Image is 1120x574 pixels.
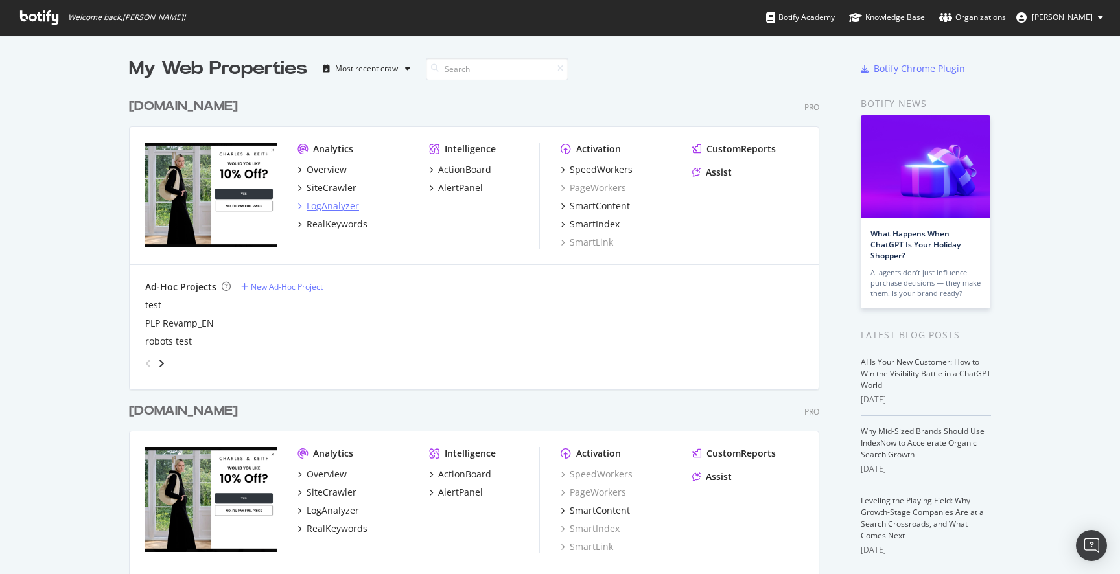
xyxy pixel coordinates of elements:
a: SmartContent [561,504,630,517]
div: Botify Chrome Plugin [874,62,965,75]
div: Assist [706,166,732,179]
div: Open Intercom Messenger [1076,530,1107,561]
div: [DATE] [861,394,991,406]
button: [PERSON_NAME] [1006,7,1114,28]
img: What Happens When ChatGPT Is Your Holiday Shopper? [861,115,990,218]
div: Overview [307,468,347,481]
div: Overview [307,163,347,176]
a: [DOMAIN_NAME] [129,97,243,116]
div: Activation [576,447,621,460]
input: Search [426,58,568,80]
div: Organizations [939,11,1006,24]
div: Botify Academy [766,11,835,24]
a: SpeedWorkers [561,163,633,176]
div: Botify news [861,97,991,111]
div: AlertPanel [438,181,483,194]
a: SmartIndex [561,218,620,231]
div: CustomReports [706,447,776,460]
a: SpeedWorkers [561,468,633,481]
div: Latest Blog Posts [861,328,991,342]
div: Pro [804,102,819,113]
div: Analytics [313,143,353,155]
div: [DATE] [861,463,991,475]
div: My Web Properties [129,56,307,82]
div: Activation [576,143,621,155]
a: ActionBoard [429,468,491,481]
a: ActionBoard [429,163,491,176]
div: Intelligence [445,447,496,460]
a: PageWorkers [561,181,626,194]
a: What Happens When ChatGPT Is Your Holiday Shopper? [870,228,961,261]
div: RealKeywords [307,218,367,231]
div: SiteCrawler [307,486,356,499]
div: SmartContent [570,200,630,212]
a: PLP Revamp_EN [145,317,214,330]
img: charleskeith.co.uk [145,447,277,552]
a: [DOMAIN_NAME] [129,402,243,420]
div: Analytics [313,447,353,460]
a: SiteCrawler [297,486,356,499]
div: Intelligence [445,143,496,155]
a: CustomReports [692,447,776,460]
div: SpeedWorkers [570,163,633,176]
a: robots test [145,335,192,348]
div: RealKeywords [307,522,367,535]
a: LogAnalyzer [297,504,359,517]
div: Most recent crawl [335,65,400,73]
a: AI Is Your New Customer: How to Win the Visibility Battle in a ChatGPT World [861,356,991,391]
div: ActionBoard [438,163,491,176]
div: Pro [804,406,819,417]
div: LogAnalyzer [307,504,359,517]
a: Assist [692,166,732,179]
a: CustomReports [692,143,776,155]
div: Knowledge Base [849,11,925,24]
a: AlertPanel [429,181,483,194]
span: Chris Pitcher [1032,12,1093,23]
div: angle-left [140,353,157,374]
a: RealKeywords [297,218,367,231]
div: LogAnalyzer [307,200,359,212]
a: Botify Chrome Plugin [861,62,965,75]
a: PageWorkers [561,486,626,499]
div: Ad-Hoc Projects [145,281,216,293]
button: Most recent crawl [318,58,415,79]
a: SmartLink [561,540,613,553]
div: New Ad-Hoc Project [251,281,323,292]
div: Assist [706,470,732,483]
a: Why Mid-Sized Brands Should Use IndexNow to Accelerate Organic Search Growth [861,426,985,460]
a: New Ad-Hoc Project [241,281,323,292]
div: angle-right [157,357,166,370]
a: AlertPanel [429,486,483,499]
div: [DATE] [861,544,991,556]
img: www.charleskeith.com [145,143,277,247]
a: RealKeywords [297,522,367,535]
div: SmartIndex [570,218,620,231]
a: SmartLink [561,236,613,249]
a: test [145,299,161,312]
a: Overview [297,468,347,481]
span: Welcome back, [PERSON_NAME] ! [68,12,185,23]
a: Overview [297,163,347,176]
a: Assist [692,470,732,483]
a: SmartContent [561,200,630,212]
div: SmartContent [570,504,630,517]
a: SiteCrawler [297,181,356,194]
div: AlertPanel [438,486,483,499]
a: SmartIndex [561,522,620,535]
div: [DOMAIN_NAME] [129,97,238,116]
div: CustomReports [706,143,776,155]
div: SiteCrawler [307,181,356,194]
div: ActionBoard [438,468,491,481]
a: Leveling the Playing Field: Why Growth-Stage Companies Are at a Search Crossroads, and What Comes... [861,495,984,541]
a: LogAnalyzer [297,200,359,212]
div: AI agents don’t just influence purchase decisions — they make them. Is your brand ready? [870,268,981,299]
div: [DOMAIN_NAME] [129,402,238,420]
